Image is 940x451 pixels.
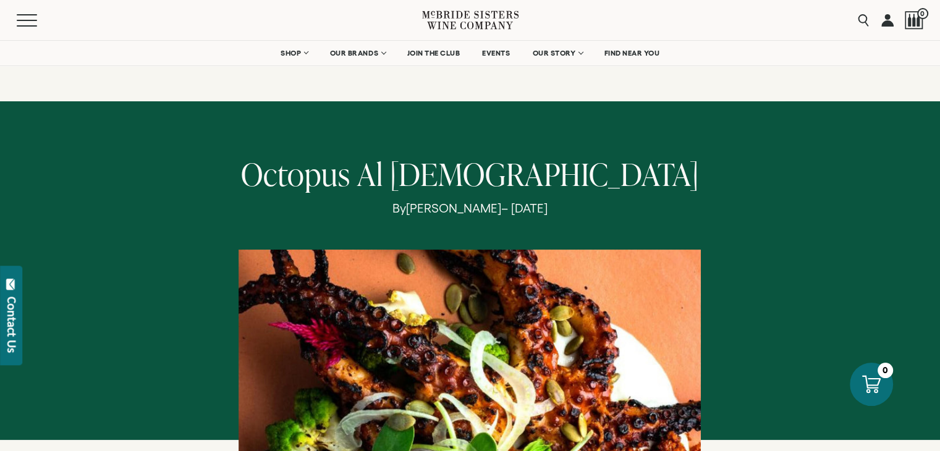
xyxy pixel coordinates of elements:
[917,8,928,19] span: 0
[6,297,18,353] div: Contact Us
[406,201,501,215] span: [PERSON_NAME]
[407,49,460,57] span: JOIN THE CLUB
[482,49,510,57] span: EVENTS
[241,153,350,195] span: Octopus
[532,49,575,57] span: OUR STORY
[524,41,590,65] a: OUR STORY
[17,14,61,27] button: Mobile Menu Trigger
[390,153,699,195] span: [DEMOGRAPHIC_DATA]
[322,41,393,65] a: OUR BRANDS
[281,49,302,57] span: SHOP
[474,41,518,65] a: EVENTS
[273,41,316,65] a: SHOP
[878,363,893,378] div: 0
[78,201,862,216] p: By – [DATE]
[596,41,668,65] a: FIND NEAR YOU
[357,153,383,195] span: Al
[604,49,660,57] span: FIND NEAR YOU
[399,41,468,65] a: JOIN THE CLUB
[330,49,378,57] span: OUR BRANDS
